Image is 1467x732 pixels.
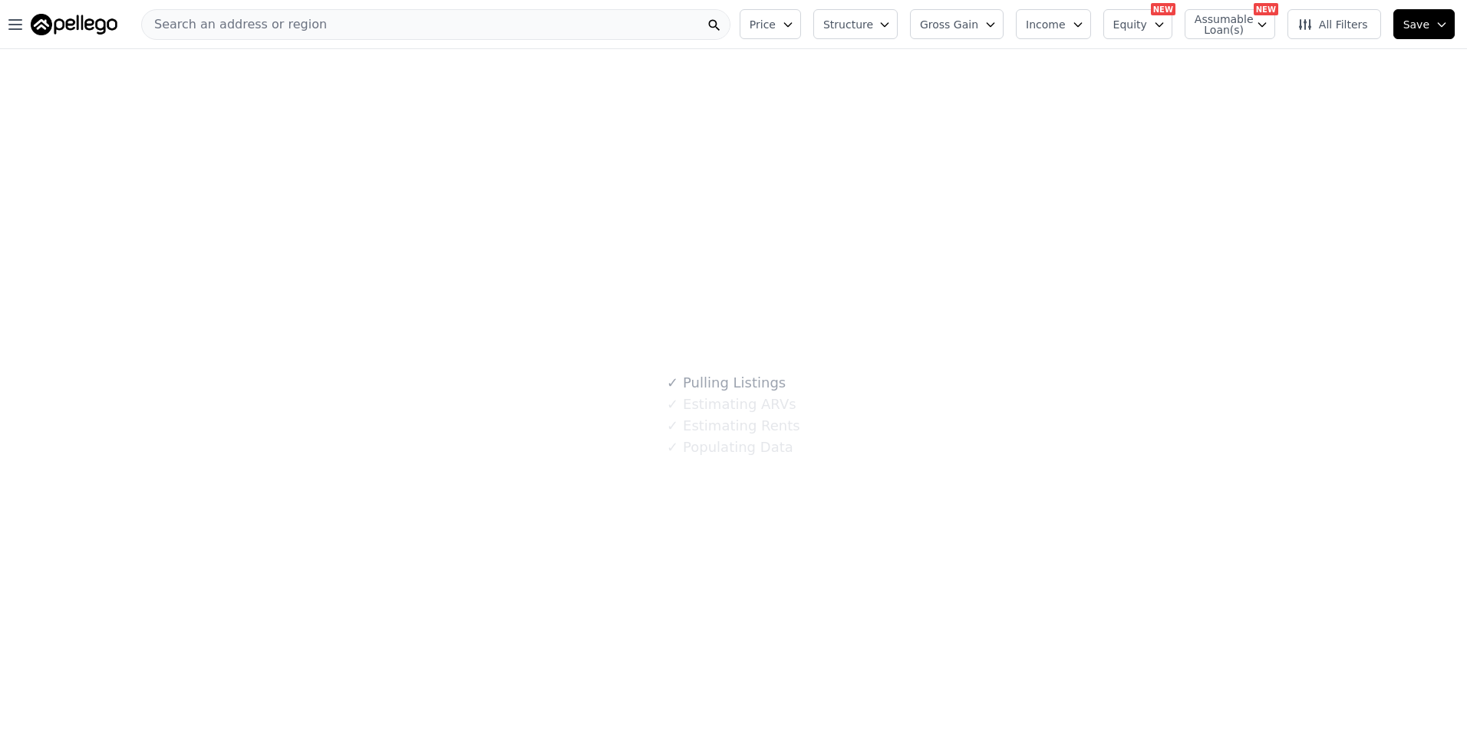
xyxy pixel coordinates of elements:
button: Save [1393,9,1455,39]
div: Pulling Listings [667,372,786,394]
button: Gross Gain [910,9,1004,39]
span: ✓ [667,418,678,434]
div: NEW [1151,3,1175,15]
span: Structure [823,17,872,32]
span: ✓ [667,440,678,455]
span: Income [1026,17,1066,32]
button: Income [1016,9,1091,39]
div: Populating Data [667,437,793,458]
div: NEW [1254,3,1278,15]
button: Structure [813,9,898,39]
span: Save [1403,17,1429,32]
div: Estimating Rents [667,415,799,437]
button: Price [740,9,801,39]
div: Estimating ARVs [667,394,796,415]
span: Equity [1113,17,1147,32]
button: Assumable Loan(s) [1185,9,1275,39]
img: Pellego [31,14,117,35]
span: ✓ [667,375,678,391]
button: Equity [1103,9,1172,39]
span: Assumable Loan(s) [1195,14,1244,35]
span: Search an address or region [142,15,327,34]
span: ✓ [667,397,678,412]
span: Price [750,17,776,32]
span: Gross Gain [920,17,978,32]
span: All Filters [1297,17,1368,32]
button: All Filters [1287,9,1381,39]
